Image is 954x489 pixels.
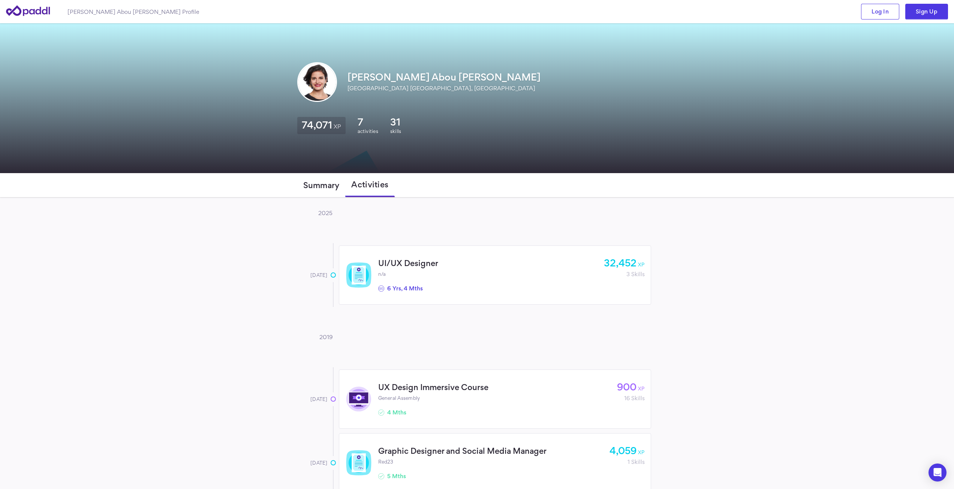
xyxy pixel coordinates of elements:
div: 6 Yrs, 4 Mths [387,284,423,292]
div: 4 Mths [387,408,406,416]
span: General Assembly [378,396,420,400]
span: 74,071 [302,121,332,129]
h6: [DATE] [303,460,328,466]
span: 3 [626,272,630,276]
span: Graphic Designer and Social Media Manager [378,448,547,454]
span: activities [358,129,378,134]
span: 16 [624,396,630,400]
span: 31 [390,117,400,128]
span: 32,452 [604,259,636,266]
h1: [PERSON_NAME] Abou [PERSON_NAME] [347,72,541,83]
span: 7 [358,117,363,128]
span: n/a [378,272,386,276]
span: Activities [351,180,388,189]
small: XP [638,387,644,390]
a: UI/UX Designer32,452XPn/a3Skills6 Yrs, 4 Mths [339,245,651,305]
h3: [GEOGRAPHIC_DATA] [GEOGRAPHIC_DATA], [GEOGRAPHIC_DATA] [347,84,541,92]
small: XP [334,124,341,129]
span: Summary [303,181,340,190]
a: UX Design Immersive Course900XPGeneral Assembly16Skills4 Mths [339,369,651,429]
span: 4,059 [610,447,636,454]
h6: [DATE] [303,396,328,402]
img: Sarah Abou Abdallah [298,63,336,101]
a: Sign Up [905,4,948,19]
span: skills [390,129,401,134]
div: tabs [297,173,657,197]
h3: 2019 [311,333,332,341]
small: XP [638,450,644,454]
span: Skills [631,272,645,276]
span: Skills [631,396,645,400]
span: UI/UX Designer [378,260,438,266]
span: 900 [617,383,636,390]
div: 5 Mths [387,472,406,480]
h1: [PERSON_NAME] Abou [PERSON_NAME] Profile [67,8,199,16]
span: Red23 [378,460,394,464]
span: 1 [628,460,630,464]
h6: [DATE] [303,272,328,278]
a: Log In [861,4,899,19]
span: UX Design Immersive Course [378,384,488,390]
h3: 2025 [311,209,332,217]
small: XP [638,263,644,266]
div: Open Intercom Messenger [929,464,947,482]
span: Skills [631,460,645,464]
